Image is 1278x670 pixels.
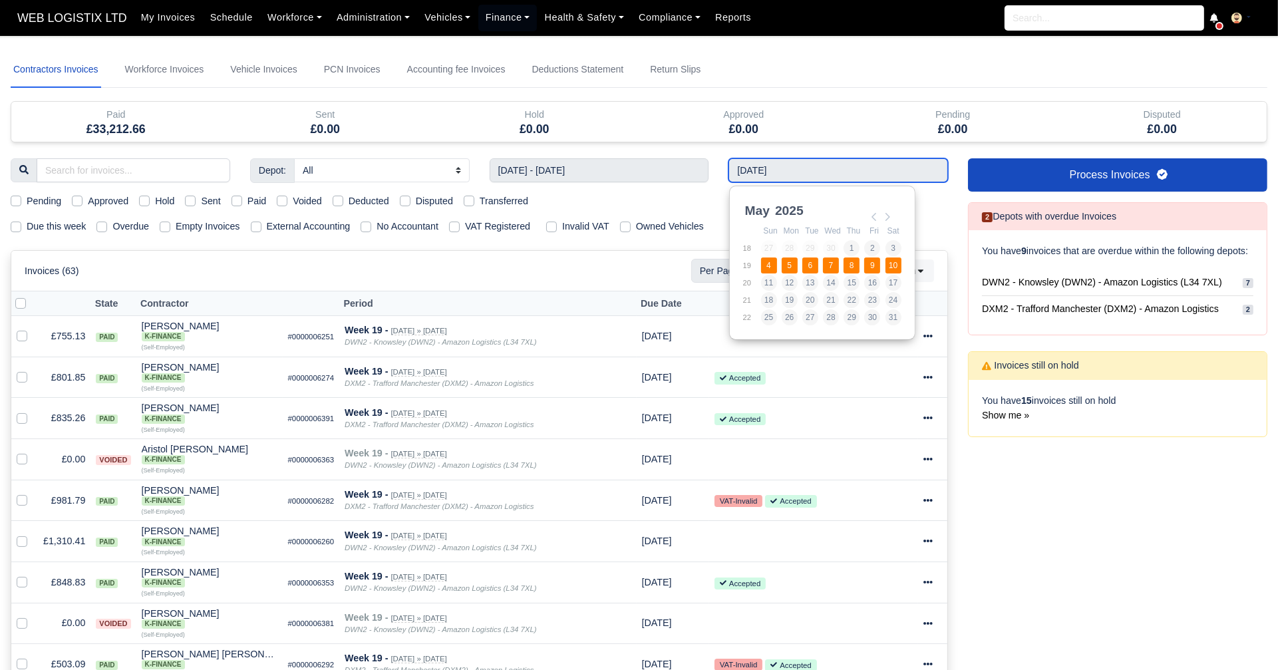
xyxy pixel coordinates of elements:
[142,526,277,546] div: [PERSON_NAME] K-Finance
[982,244,1253,259] p: You have invoices that are overdue within the following depots:
[11,102,221,142] div: Paid
[96,374,118,383] span: paid
[142,538,185,547] span: K-Finance
[142,486,277,506] div: [PERSON_NAME]
[288,661,335,669] small: #0000006292
[339,291,637,316] th: Period
[288,538,335,546] small: #0000006260
[1068,107,1257,122] div: Disputed
[288,619,335,627] small: #0000006381
[864,292,880,308] button: 23
[142,649,277,669] div: [PERSON_NAME] [PERSON_NAME]
[782,292,798,308] button: 19
[96,415,118,424] span: paid
[417,5,478,31] a: Vehicles
[1243,305,1253,315] span: 2
[27,219,86,234] label: Due this week
[38,357,90,398] td: £801.85
[1005,5,1204,31] input: Search...
[142,363,277,383] div: [PERSON_NAME]
[1039,516,1278,670] div: Chat Widget
[142,568,277,587] div: [PERSON_NAME] K-Finance
[866,209,882,225] button: Previous Month
[288,456,335,464] small: #0000006363
[345,420,534,428] i: DXM2 - Trafford Manchester (DXM2) - Amazon Logistics
[88,194,128,209] label: Approved
[844,292,860,308] button: 22
[691,259,750,283] span: Per Page:
[176,219,240,234] label: Empty Invoices
[142,403,277,423] div: [PERSON_NAME] K-Finance
[391,409,447,418] small: [DATE] » [DATE]
[802,257,818,273] button: 6
[982,360,1079,371] h6: Invoices still on hold
[96,619,130,629] span: voided
[267,219,351,234] label: External Accounting
[142,373,185,383] span: K-Finance
[782,275,798,291] button: 12
[968,158,1267,192] a: Process Invoices
[982,211,1116,222] h6: Depots with overdue Invoices
[345,653,388,663] strong: Week 19 -
[142,321,277,341] div: [PERSON_NAME]
[823,275,839,291] button: 14
[490,158,709,182] input: Start week...
[844,275,860,291] button: 15
[345,461,536,469] i: DWN2 - Knowsley (DWN2) - Amazon Logistics (L34 7XL)
[870,226,879,236] abbr: Friday
[38,438,90,480] td: £0.00
[142,568,277,587] div: [PERSON_NAME]
[858,107,1048,122] div: Pending
[391,368,447,377] small: [DATE] » [DATE]
[142,467,185,474] small: (Self-Employed)
[742,240,760,257] td: 18
[21,122,211,136] h5: £33,212.66
[763,226,777,236] abbr: Sunday
[250,158,295,182] span: Depot:
[847,226,861,236] abbr: Thursday
[142,619,185,629] span: K-Finance
[969,380,1267,437] div: You have invoices still on hold
[96,661,118,670] span: paid
[1021,246,1027,256] strong: 9
[391,532,447,540] small: [DATE] » [DATE]
[879,209,895,225] button: Next Month
[345,325,388,335] strong: Week 19 -
[824,226,840,236] abbr: Wednesday
[982,301,1219,317] span: DXM2 - Trafford Manchester (DXM2) - Amazon Logistics
[391,491,447,500] small: [DATE] » [DATE]
[142,649,277,669] div: [PERSON_NAME] [PERSON_NAME] K-Finance
[288,415,335,422] small: #0000006391
[96,538,118,547] span: paid
[391,614,447,623] small: [DATE] » [DATE]
[864,257,880,273] button: 9
[391,573,447,582] small: [DATE] » [DATE]
[142,385,185,392] small: (Self-Employed)
[136,291,283,316] th: Contractor
[642,331,672,341] span: 2 months ago
[802,292,818,308] button: 20
[982,296,1253,322] a: DXM2 - Trafford Manchester (DXM2) - Amazon Logistics 2
[221,102,430,142] div: Sent
[848,102,1058,142] div: Pending
[142,486,277,506] div: [PERSON_NAME] K-Finance
[345,448,388,458] strong: Week 19 -
[649,122,839,136] h5: £0.00
[142,631,185,638] small: (Self-Employed)
[134,5,203,31] a: My Invoices
[96,579,118,588] span: paid
[844,309,860,325] button: 29
[982,269,1253,296] a: DWN2 - Knowsley (DWN2) - Amazon Logistics (L34 7XL) 7
[11,52,101,88] a: Contractors Invoices
[805,226,818,236] abbr: Tuesday
[715,495,762,507] small: VAT-Invalid
[636,219,704,234] label: Owned Vehicles
[155,194,174,209] label: Hold
[642,413,672,423] span: 2 months ago
[38,398,90,439] td: £835.26
[639,102,849,142] div: Approved
[345,407,388,418] strong: Week 19 -
[440,122,629,136] h5: £0.00
[649,107,839,122] div: Approved
[885,309,901,325] button: 31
